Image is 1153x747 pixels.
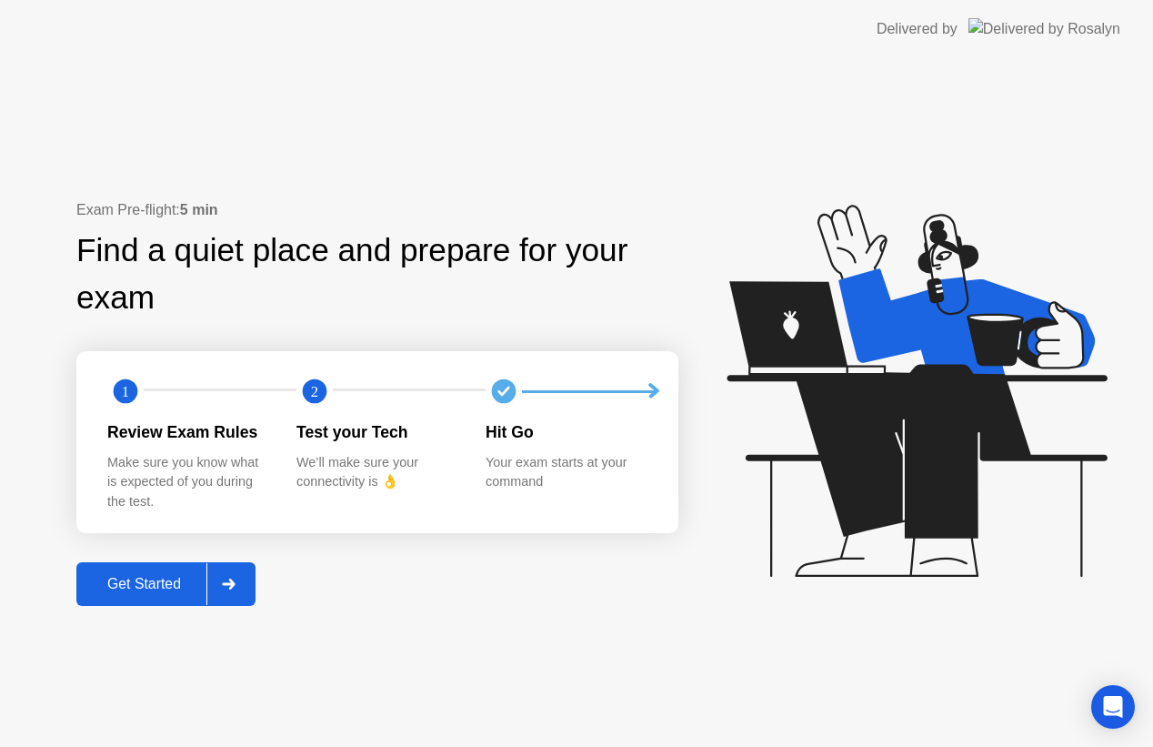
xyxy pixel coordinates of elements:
[107,453,267,512] div: Make sure you know what is expected of you during the test.
[486,420,646,444] div: Hit Go
[76,562,256,606] button: Get Started
[82,576,206,592] div: Get Started
[296,453,456,492] div: We’ll make sure your connectivity is 👌
[1091,685,1135,729] div: Open Intercom Messenger
[107,420,267,444] div: Review Exam Rules
[296,420,456,444] div: Test your Tech
[76,227,678,323] div: Find a quiet place and prepare for your exam
[76,199,678,221] div: Exam Pre-flight:
[968,18,1120,39] img: Delivered by Rosalyn
[486,453,646,492] div: Your exam starts at your command
[180,202,218,217] b: 5 min
[877,18,957,40] div: Delivered by
[122,383,129,400] text: 1
[311,383,318,400] text: 2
